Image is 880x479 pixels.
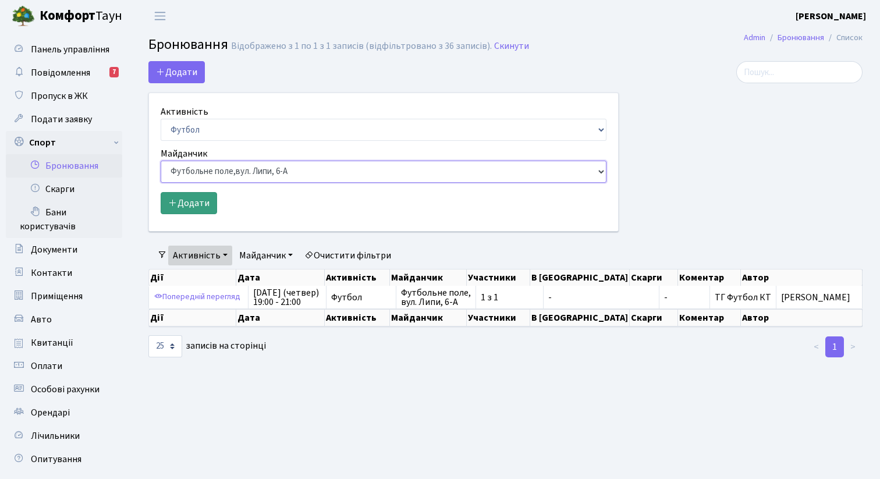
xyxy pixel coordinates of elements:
span: Документи [31,243,77,256]
th: Дії [149,309,236,327]
span: Приміщення [31,290,83,303]
a: Подати заявку [6,108,122,131]
button: Додати [161,192,217,214]
span: [PERSON_NAME] [781,293,857,302]
a: Орендарі [6,401,122,424]
a: Особові рахунки [6,378,122,401]
span: Футбольне поле, вул. Липи, 6-А [401,288,471,307]
span: Орендарі [31,406,70,419]
a: Документи [6,238,122,261]
th: Дії [149,269,236,286]
th: Скарги [630,269,678,286]
button: Переключити навігацію [146,6,175,26]
th: Автор [741,269,863,286]
span: Квитанції [31,336,73,349]
a: Опитування [6,448,122,471]
a: Контакти [6,261,122,285]
label: Активність [161,105,208,119]
div: 7 [109,67,119,77]
span: ТГ Футбол КТ [715,291,771,304]
th: Активність [325,309,390,327]
th: Активність [325,269,390,286]
th: Дата [236,269,325,286]
th: Коментар [678,309,741,327]
a: Попередній перегляд [151,288,243,306]
a: Лічильники [6,424,122,448]
th: Майданчик [390,269,466,286]
a: Скинути [494,41,529,52]
a: Бани користувачів [6,201,122,238]
th: Участники [467,309,530,327]
span: Опитування [31,453,81,466]
a: Пропуск в ЖК [6,84,122,108]
a: Квитанції [6,331,122,354]
th: Участники [467,269,530,286]
span: Особові рахунки [31,383,100,396]
a: Спорт [6,131,122,154]
button: Додати [148,61,205,83]
img: logo.png [12,5,35,28]
span: Панель управління [31,43,109,56]
a: Повідомлення7 [6,61,122,84]
span: Подати заявку [31,113,92,126]
span: Пропуск в ЖК [31,90,88,102]
th: Коментар [678,269,741,286]
span: Авто [31,313,52,326]
th: В [GEOGRAPHIC_DATA] [530,269,630,286]
span: - [664,293,705,302]
th: Скарги [630,309,678,327]
th: В [GEOGRAPHIC_DATA] [530,309,630,327]
span: 1 з 1 [481,293,538,302]
a: 1 [825,336,844,357]
a: Приміщення [6,285,122,308]
input: Пошук... [736,61,863,83]
th: Майданчик [390,309,466,327]
span: Бронювання [148,34,228,55]
a: Скарги [6,178,122,201]
label: Майданчик [161,147,207,161]
span: Таун [40,6,122,26]
a: Бронювання [6,154,122,178]
select: записів на сторінці [148,335,182,357]
span: - [548,293,654,302]
a: Admin [744,31,765,44]
span: [DATE] (четвер) 19:00 - 21:00 [253,288,322,307]
a: Бронювання [778,31,824,44]
a: Авто [6,308,122,331]
a: Очистити фільтри [300,246,396,265]
div: Відображено з 1 по 1 з 1 записів (відфільтровано з 36 записів). [231,41,492,52]
li: Список [824,31,863,44]
a: Майданчик [235,246,297,265]
span: Повідомлення [31,66,90,79]
th: Дата [236,309,325,327]
span: Футбол [331,293,391,302]
b: Комфорт [40,6,95,25]
a: Оплати [6,354,122,378]
b: [PERSON_NAME] [796,10,866,23]
nav: breadcrumb [726,26,880,50]
span: Контакти [31,267,72,279]
a: Активність [168,246,232,265]
span: Оплати [31,360,62,372]
th: Автор [741,309,863,327]
label: записів на сторінці [148,335,266,357]
a: Панель управління [6,38,122,61]
span: Лічильники [31,430,80,442]
a: [PERSON_NAME] [796,9,866,23]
